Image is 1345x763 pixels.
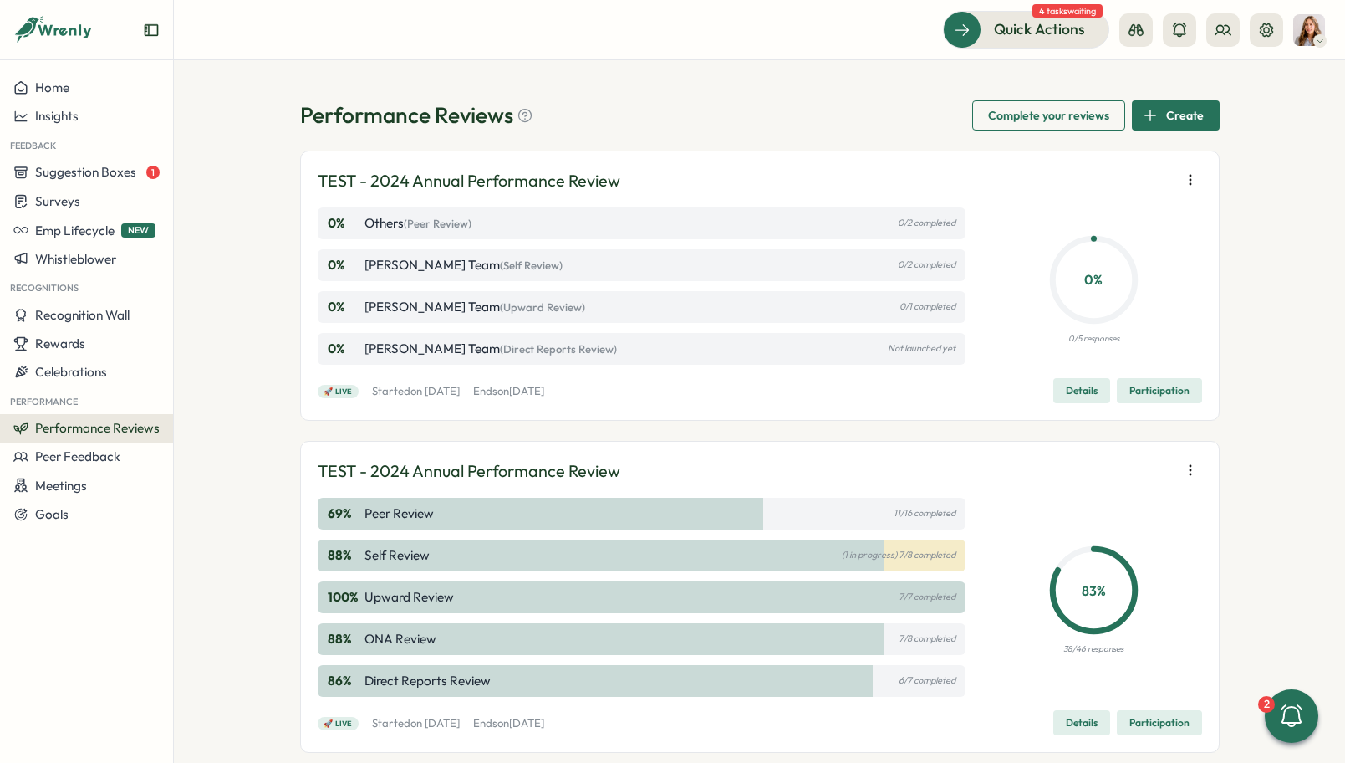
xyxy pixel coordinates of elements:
[328,630,361,648] p: 88 %
[1258,696,1275,713] div: 2
[300,100,533,130] h1: Performance Reviews
[35,251,116,267] span: Whistleblower
[972,100,1125,131] button: Complete your reviews
[324,718,353,730] span: 🚀 Live
[1117,710,1202,735] button: Participation
[364,256,563,274] p: [PERSON_NAME] Team
[35,108,79,124] span: Insights
[35,223,115,238] span: Emp Lifecycle
[500,342,617,356] span: (Direct Reports Review)
[1066,711,1098,735] span: Details
[35,307,130,323] span: Recognition Wall
[364,588,454,607] p: Upward Review
[500,300,585,314] span: (Upward Review)
[899,301,955,312] p: 0/1 completed
[35,193,80,209] span: Surveys
[899,633,955,644] p: 7/8 completed
[35,164,136,180] span: Suggestion Boxes
[899,675,955,686] p: 6/7 completed
[35,335,85,351] span: Rewards
[364,298,585,316] p: [PERSON_NAME] Team
[1166,101,1204,130] span: Create
[898,259,955,270] p: 0/2 completed
[1129,711,1190,735] span: Participation
[500,259,563,272] span: (Self Review)
[364,214,471,233] p: Others
[328,340,361,358] p: 0 %
[328,214,361,233] p: 0 %
[35,364,107,380] span: Celebrations
[35,448,120,464] span: Peer Feedback
[121,223,155,238] span: NEW
[328,298,361,316] p: 0 %
[473,716,544,731] p: Ends on [DATE]
[1053,580,1134,601] p: 83 %
[143,22,160,38] button: Expand sidebar
[318,458,620,484] p: TEST - 2024 Annual Performance Review
[404,217,471,230] span: (Peer Review)
[1053,710,1110,735] button: Details
[35,420,160,436] span: Performance Reviews
[364,630,436,648] p: ONA Review
[372,716,460,731] p: Started on [DATE]
[35,506,69,522] span: Goals
[894,508,955,519] p: 11/16 completed
[372,384,460,399] p: Started on [DATE]
[35,79,69,95] span: Home
[328,256,361,274] p: 0 %
[328,504,361,523] p: 69 %
[899,591,955,602] p: 7/7 completed
[328,588,361,607] p: 100 %
[888,343,955,354] p: Not launched yet
[1066,379,1098,402] span: Details
[328,672,361,690] p: 86 %
[1265,689,1318,743] button: 2
[324,386,353,397] span: 🚀 Live
[1117,378,1202,403] button: Participation
[988,101,1109,130] span: Complete your reviews
[364,340,617,358] p: [PERSON_NAME] Team
[1063,643,1123,656] p: 38/46 responses
[1293,14,1325,46] img: Becky Romero
[1068,332,1119,346] p: 0/5 responses
[898,218,955,228] p: 0/2 completed
[943,11,1109,48] button: Quick Actions
[146,166,160,179] span: 1
[1053,269,1134,290] p: 0 %
[1053,378,1110,403] button: Details
[364,672,491,690] p: Direct Reports Review
[328,546,361,565] p: 88 %
[318,168,620,194] p: TEST - 2024 Annual Performance Review
[35,478,87,494] span: Meetings
[842,550,955,561] p: (1 in progress) 7/8 completed
[1032,4,1103,18] span: 4 tasks waiting
[364,504,434,523] p: Peer Review
[1132,100,1220,131] button: Create
[1129,379,1190,402] span: Participation
[364,546,430,565] p: Self Review
[994,18,1085,40] span: Quick Actions
[473,384,544,399] p: Ends on [DATE]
